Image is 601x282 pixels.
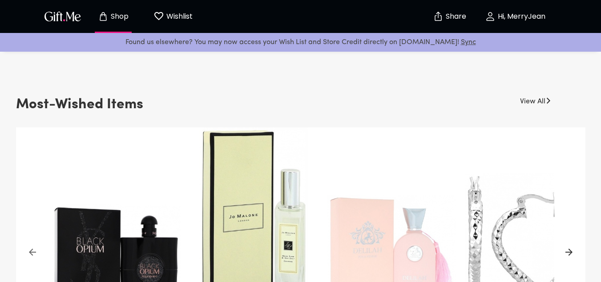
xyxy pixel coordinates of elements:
[16,93,143,117] h3: Most-Wished Items
[461,39,476,46] a: Sync
[444,13,466,20] p: Share
[496,13,545,20] p: Hi, MerryJean
[164,11,193,22] p: Wishlist
[433,11,444,22] img: secure
[520,93,545,107] a: View All
[7,37,594,48] p: Found us elsewhere? You may now access your Wish List and Store Credit directly on [DOMAIN_NAME]!
[43,10,83,23] img: GiftMe Logo
[434,1,465,32] button: Share
[109,13,129,20] p: Shop
[89,2,138,31] button: Store page
[149,2,198,31] button: Wishlist page
[42,11,84,22] button: GiftMe Logo
[471,2,560,31] button: Hi, MerryJean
